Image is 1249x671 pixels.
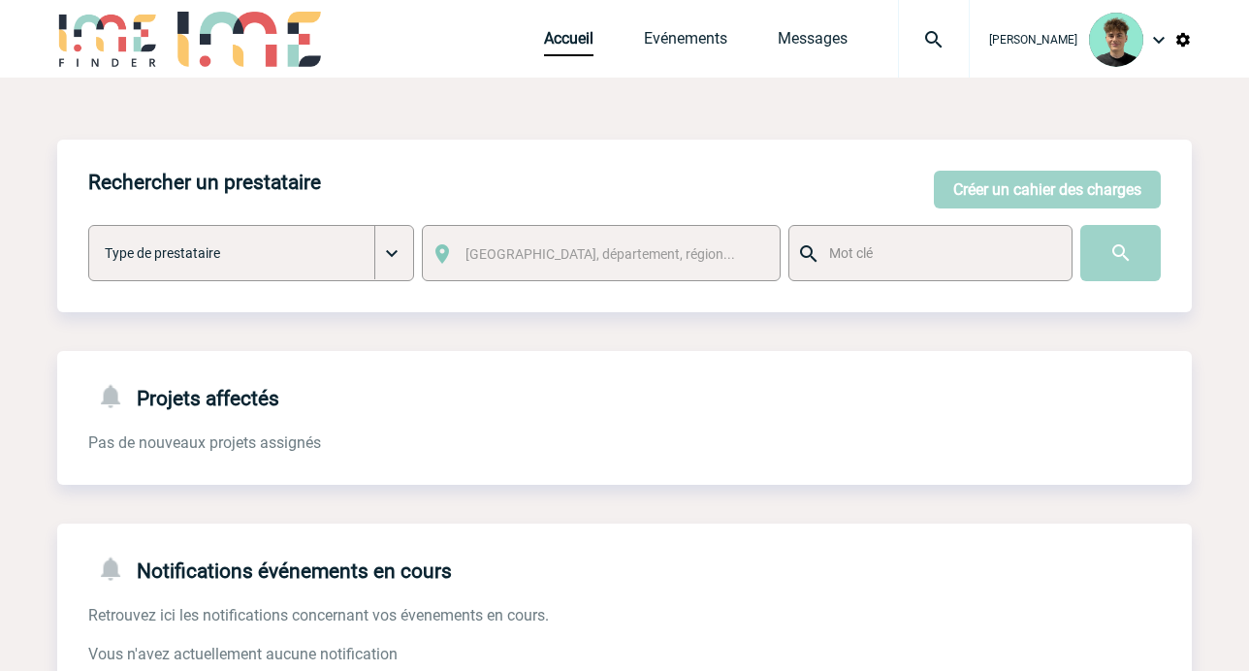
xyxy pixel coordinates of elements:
span: Pas de nouveaux projets assignés [88,433,321,452]
h4: Projets affectés [88,382,279,410]
a: Messages [778,29,848,56]
h4: Rechercher un prestataire [88,171,321,194]
span: [GEOGRAPHIC_DATA], département, région... [465,246,735,262]
h4: Notifications événements en cours [88,555,452,583]
img: IME-Finder [57,12,158,67]
input: Submit [1080,225,1161,281]
img: notifications-24-px-g.png [96,382,137,410]
img: 131612-0.png [1089,13,1143,67]
img: notifications-24-px-g.png [96,555,137,583]
a: Evénements [644,29,727,56]
input: Mot clé [824,240,1054,266]
span: Vous n'avez actuellement aucune notification [88,645,398,663]
a: Accueil [544,29,593,56]
span: Retrouvez ici les notifications concernant vos évenements en cours. [88,606,549,624]
span: [PERSON_NAME] [989,33,1077,47]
